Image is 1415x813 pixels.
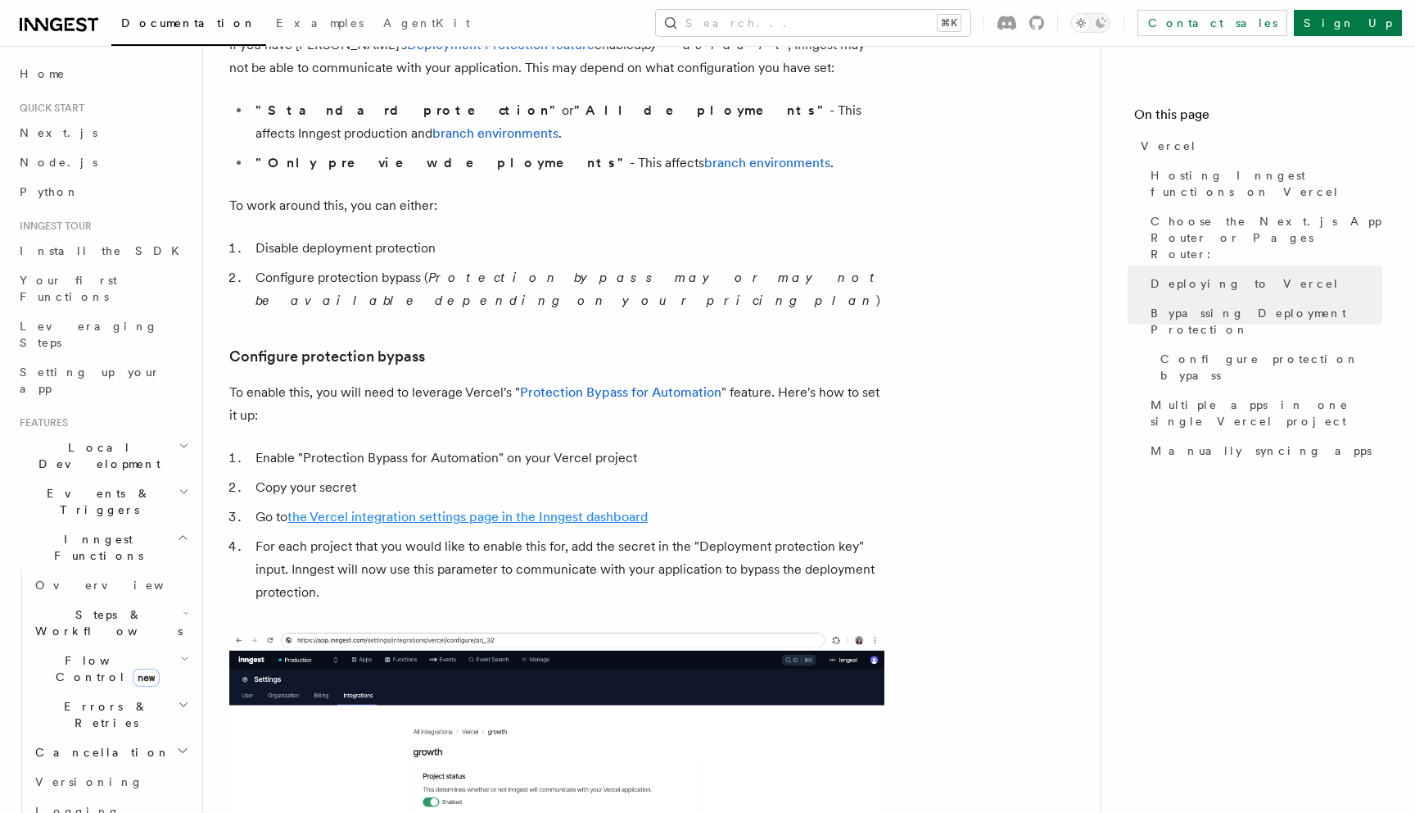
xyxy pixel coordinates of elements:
[1134,105,1382,131] h4: On this page
[1294,10,1402,36] a: Sign Up
[432,125,558,141] a: branch environments
[20,66,66,82] span: Home
[407,37,594,52] a: Deployment Protection feature
[229,34,884,79] p: If you have [PERSON_NAME]'s enabled, , Inngest may not be able to communicate with your applicati...
[251,506,884,529] li: Go to
[255,270,882,308] em: Protection bypass may or may not be available depending on your pricing plan
[1151,443,1372,459] span: Manually syncing apps
[13,220,92,233] span: Inngest tour
[1151,305,1382,338] span: Bypassing Deployment Protection
[938,15,961,31] kbd: ⌘K
[574,102,830,118] strong: "All deployments"
[656,10,970,36] button: Search...⌘K
[266,5,373,44] a: Examples
[229,194,884,217] p: To work around this, you can either:
[29,767,192,797] a: Versioning
[29,652,180,685] span: Flow Control
[1144,269,1382,298] a: Deploying to Vercel
[644,37,788,52] em: by default
[13,479,192,525] button: Events & Triggers
[20,156,97,169] span: Node.js
[13,357,192,403] a: Setting up your app
[35,579,204,592] span: Overview
[29,600,192,646] button: Steps & Workflows
[251,152,884,175] li: - This affects .
[29,744,170,761] span: Cancellation
[29,692,192,738] button: Errors & Retries
[13,236,192,266] a: Install the SDK
[1151,213,1382,262] span: Choose the Next.js App Router or Pages Router:
[1160,351,1382,384] span: Configure protection bypass
[13,118,192,148] a: Next.js
[1154,344,1382,390] a: Configure protection bypass
[13,266,192,311] a: Your first Functions
[1144,390,1382,436] a: Multiple apps in one single Vercel project
[251,535,884,604] li: For each project that you would like to enable this for, add the secret in the "Deployment protec...
[29,646,192,692] button: Flow Controlnew
[1137,10,1287,36] a: Contact sales
[1151,397,1382,429] span: Multiple apps in one single Vercel project
[29,738,192,767] button: Cancellation
[35,775,143,788] span: Versioning
[373,5,480,44] a: AgentKit
[111,5,266,46] a: Documentation
[20,244,189,257] span: Install the SDK
[251,476,884,499] li: Copy your secret
[13,525,192,570] button: Inngest Functions
[1144,207,1382,269] a: Choose the Next.js App Router or Pages Router:
[13,485,179,518] span: Events & Triggers
[1151,275,1340,292] span: Deploying to Vercel
[276,16,364,30] span: Examples
[1134,131,1382,161] a: Vercel
[13,59,192,89] a: Home
[13,531,177,564] span: Inngest Functions
[1144,161,1382,207] a: Hosting Inngest functions on Vercel
[1144,298,1382,344] a: Bypassing Deployment Protection
[383,16,470,30] span: AgentKit
[20,274,117,303] span: Your first Functions
[13,102,84,115] span: Quick start
[20,366,160,395] span: Setting up your app
[251,99,884,145] li: or - This affects Inngest production and .
[29,570,192,600] a: Overview
[229,345,425,368] a: Configure protection bypass
[1071,13,1110,33] button: Toggle dark mode
[229,381,884,427] p: To enable this, you will need to leverage Vercel's " " feature. Here's how to set it up:
[251,237,884,260] li: Disable deployment protection
[13,177,192,207] a: Python
[704,155,830,170] a: branch environments
[133,669,160,687] span: new
[287,509,648,525] a: the Vercel integration settings page in the Inngest dashboard
[1151,167,1382,200] span: Hosting Inngest functions on Vercel
[29,698,178,731] span: Errors & Retries
[255,102,562,118] strong: "Standard protection"
[20,185,79,198] span: Python
[29,606,183,639] span: Steps & Workflows
[251,447,884,470] li: Enable "Protection Bypass for Automation" on your Vercel project
[255,155,630,170] strong: "Only preview deployments"
[13,439,179,472] span: Local Development
[13,433,192,479] button: Local Development
[20,126,97,139] span: Next.js
[20,320,158,349] span: Leveraging Steps
[251,266,884,312] li: Configure protection bypass ( )
[520,384,721,400] a: Protection Bypass for Automation
[13,416,68,429] span: Features
[121,16,256,30] span: Documentation
[13,148,192,177] a: Node.js
[1141,138,1197,154] span: Vercel
[1144,436,1382,466] a: Manually syncing apps
[13,311,192,357] a: Leveraging Steps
